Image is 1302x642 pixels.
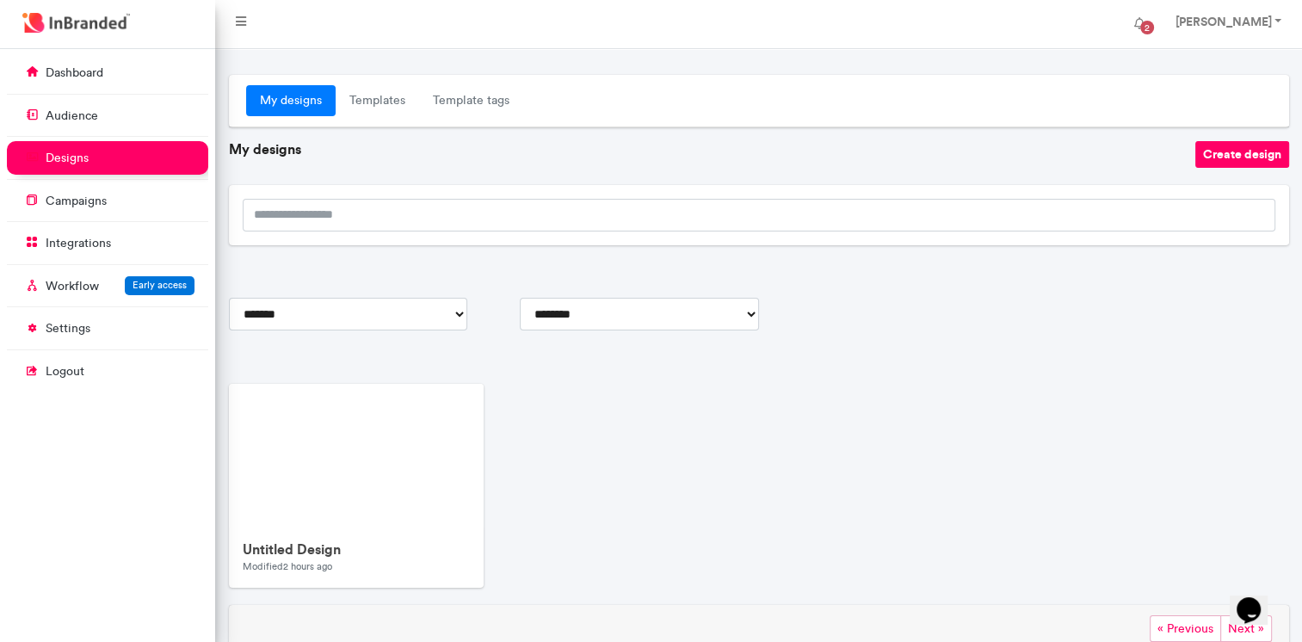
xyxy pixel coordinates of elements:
small: Modified 2 hours ago [243,560,332,572]
a: settings [7,312,208,344]
p: integrations [46,235,111,252]
img: InBranded Logo [18,9,134,37]
a: designs [7,141,208,174]
h6: Untitled Design [243,541,471,558]
a: My designs [246,85,336,116]
p: settings [46,320,90,337]
button: Create design [1195,141,1289,168]
p: designs [46,150,89,167]
a: integrations [7,226,208,259]
p: Workflow [46,278,99,295]
a: Templates [336,85,419,116]
a: audience [7,99,208,132]
span: 2 [1140,21,1154,34]
strong: [PERSON_NAME] [1175,14,1271,29]
h6: My designs [229,141,1195,157]
p: logout [46,363,84,380]
a: [PERSON_NAME] [1157,7,1295,41]
a: preview-of-Untitled DesignUntitled DesignModified2 hours ago [229,384,484,589]
a: dashboard [7,56,208,89]
span: Early access [133,279,187,291]
span: Next » [1220,615,1272,642]
button: 2 [1120,7,1157,41]
p: campaigns [46,193,107,210]
iframe: chat widget [1230,573,1285,625]
a: WorkflowEarly access [7,269,208,302]
a: campaigns [7,184,208,217]
p: audience [46,108,98,125]
p: dashboard [46,65,103,82]
a: Template tags [419,85,523,116]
